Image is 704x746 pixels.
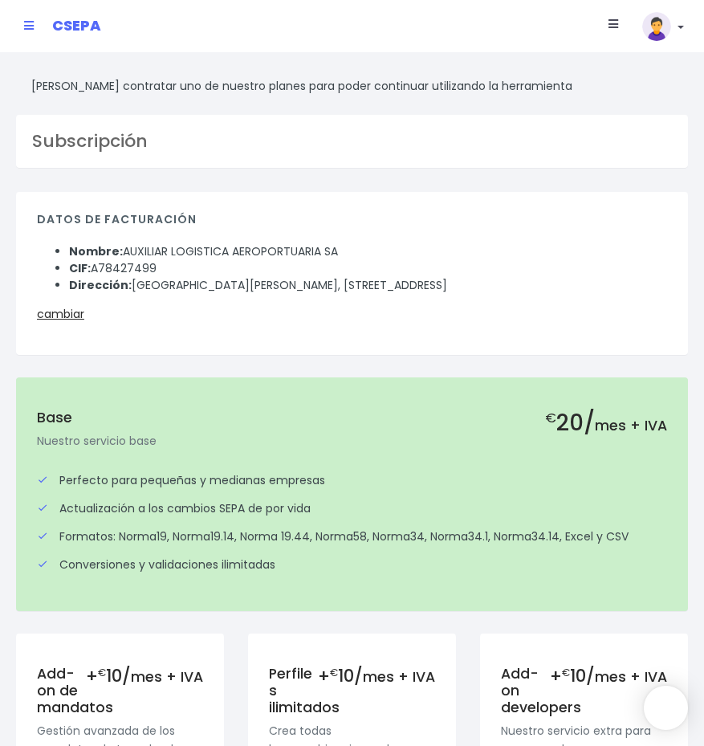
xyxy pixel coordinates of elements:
span: CSEPA [52,15,101,35]
h5: Add-on developers [501,666,667,716]
div: + 10/ [550,666,667,686]
div: Conversiones y validaciones ilimitadas [37,556,667,573]
h5: Perfiles ilimitados [269,666,435,716]
img: profile [642,12,671,41]
li: AUXILIAR LOGISTICA AEROPORTUARIA SA [69,243,667,260]
span: mes + IVA [131,667,203,687]
a: cambiar [37,306,84,322]
span: mes + IVA [595,667,667,687]
div: Formatos: Norma19, Norma19.14, Norma 19.44, Norma58, Norma34, Norma34.1, Norma34.14, Excel y CSV [37,528,667,545]
li: [GEOGRAPHIC_DATA][PERSON_NAME], [STREET_ADDRESS] [69,277,667,294]
h2: 20/ [545,410,667,437]
h5: Base [37,410,667,426]
div: Perfecto para pequeñas y medianas empresas [37,472,667,489]
strong: Dirección: [69,277,132,293]
span: mes + IVA [363,667,435,687]
small: € [562,666,570,679]
small: € [330,666,338,679]
p: Nuestro servicio base [37,432,667,450]
div: + 10/ [318,666,435,686]
div: Actualización a los cambios SEPA de por vida [37,500,667,517]
h5: Add-on de mandatos [37,666,203,716]
li: A78427499 [69,260,667,277]
strong: CIF: [69,260,91,276]
small: € [545,408,556,427]
span: mes + IVA [595,416,667,435]
h3: Subscripción [32,131,672,152]
div: [PERSON_NAME] contratar uno de nuestro planes para poder continuar utilizando la herramienta [16,68,688,104]
small: € [98,666,106,679]
h4: Datos de facturación [37,213,667,234]
strong: Nombre: [69,243,123,259]
a: CSEPA [52,12,101,39]
div: + 10/ [86,666,203,686]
